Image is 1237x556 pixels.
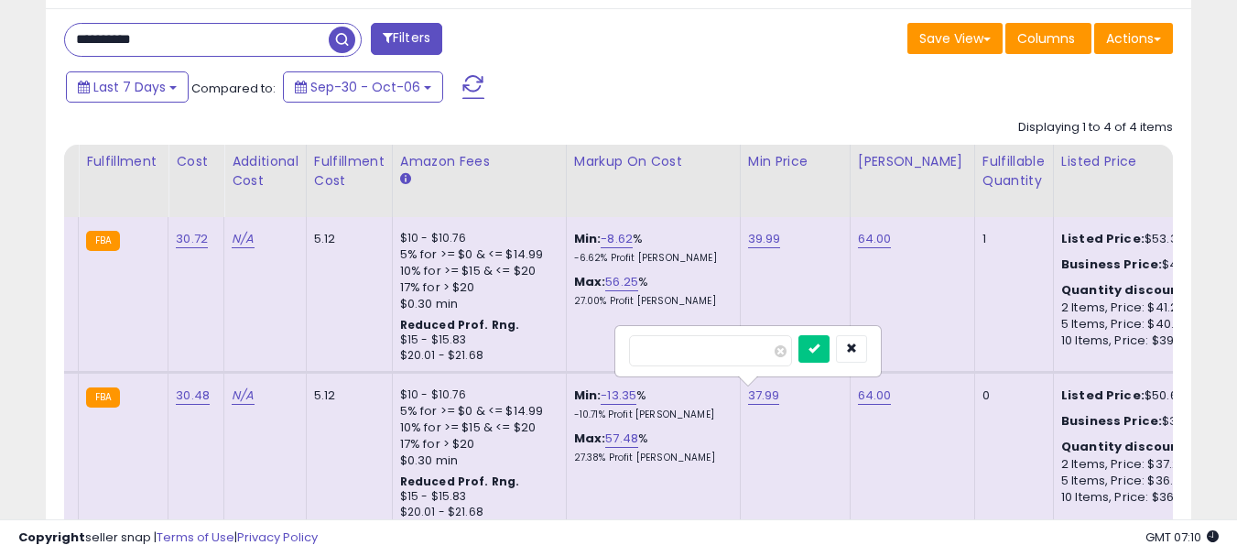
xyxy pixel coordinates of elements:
[907,23,1003,54] button: Save View
[176,387,210,405] a: 30.48
[400,333,552,348] div: $15 - $15.83
[601,230,633,248] a: -8.62
[574,387,726,421] div: %
[400,296,552,312] div: $0.30 min
[314,231,378,247] div: 5.12
[191,80,276,97] span: Compared to:
[93,78,166,96] span: Last 7 Days
[1061,333,1213,349] div: 10 Items, Price: $39.99
[1017,29,1075,48] span: Columns
[310,78,420,96] span: Sep-30 - Oct-06
[1061,413,1213,430] div: $37.98
[49,106,64,121] img: tab_domain_overview_orange.svg
[1061,281,1193,299] b: Quantity discounts
[400,279,552,296] div: 17% for > $20
[574,430,606,447] b: Max:
[202,108,309,120] div: Keywords by Traffic
[858,152,967,171] div: [PERSON_NAME]
[982,387,1039,404] div: 0
[574,230,602,247] b: Min:
[574,431,726,464] div: %
[400,452,552,469] div: $0.30 min
[371,23,442,55] button: Filters
[29,29,44,44] img: logo_orange.svg
[400,171,411,188] small: Amazon Fees.
[232,387,254,405] a: N/A
[748,152,842,171] div: Min Price
[1005,23,1091,54] button: Columns
[66,71,189,103] button: Last 7 Days
[1061,231,1213,247] div: $53.32
[574,273,606,290] b: Max:
[314,152,385,191] div: Fulfillment Cost
[1018,119,1173,136] div: Displaying 1 to 4 of 4 items
[1061,438,1193,455] b: Quantity discounts
[1061,387,1213,404] div: $50.65
[176,230,208,248] a: 30.72
[400,152,559,171] div: Amazon Fees
[400,387,552,403] div: $10 - $10.76
[400,403,552,420] div: 5% for >= $0 & <= $14.99
[18,529,85,546] strong: Copyright
[1061,439,1213,455] div: :
[18,529,318,547] div: seller snap | |
[574,274,726,308] div: %
[1061,256,1213,273] div: $42.08
[400,231,552,246] div: $10 - $10.76
[1061,387,1145,404] b: Listed Price:
[400,246,552,263] div: 5% for >= $0 & <= $14.99
[1061,256,1162,273] b: Business Price:
[574,152,732,171] div: Markup on Cost
[86,231,120,251] small: FBA
[574,252,726,265] p: -6.62% Profit [PERSON_NAME]
[48,48,201,62] div: Domain: [DOMAIN_NAME]
[982,152,1046,191] div: Fulfillable Quantity
[232,152,298,191] div: Additional Cost
[237,529,318,546] a: Privacy Policy
[1061,152,1220,171] div: Listed Price
[1061,456,1213,473] div: 2 Items, Price: $37.24
[176,152,216,171] div: Cost
[1061,282,1213,299] div: :
[400,317,520,333] b: Reduced Prof. Rng.
[400,436,552,452] div: 17% for > $20
[1061,230,1145,247] b: Listed Price:
[51,29,90,44] div: v 4.0.25
[566,145,740,217] th: The percentage added to the cost of goods (COGS) that forms the calculator for Min & Max prices.
[748,387,780,405] a: 37.99
[1094,23,1173,54] button: Actions
[982,231,1039,247] div: 1
[1061,300,1213,316] div: 2 Items, Price: $41.25
[157,529,234,546] a: Terms of Use
[1061,473,1213,489] div: 5 Items, Price: $36.48
[605,273,638,291] a: 56.25
[574,452,726,464] p: 27.38% Profit [PERSON_NAME]
[574,231,726,265] div: %
[182,106,197,121] img: tab_keywords_by_traffic_grey.svg
[858,230,892,248] a: 64.00
[70,108,164,120] div: Domain Overview
[605,430,638,448] a: 57.48
[1145,529,1219,546] span: 2025-10-14 07:10 GMT
[858,387,892,405] a: 64.00
[400,474,520,489] b: Reduced Prof. Rng.
[1061,412,1162,430] b: Business Price:
[574,409,726,421] p: -10.71% Profit [PERSON_NAME]
[232,230,254,248] a: N/A
[400,348,552,364] div: $20.01 - $21.68
[400,263,552,279] div: 10% for >= $15 & <= $20
[574,295,726,308] p: 27.00% Profit [PERSON_NAME]
[1061,489,1213,506] div: 10 Items, Price: $36.1
[1061,316,1213,333] div: 5 Items, Price: $40.41
[86,387,120,408] small: FBA
[29,48,44,62] img: website_grey.svg
[574,387,602,404] b: Min:
[400,420,552,436] div: 10% for >= $15 & <= $20
[314,387,378,404] div: 5.12
[86,152,160,171] div: Fulfillment
[400,489,552,505] div: $15 - $15.83
[601,387,636,405] a: -13.35
[748,230,781,248] a: 39.99
[283,71,443,103] button: Sep-30 - Oct-06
